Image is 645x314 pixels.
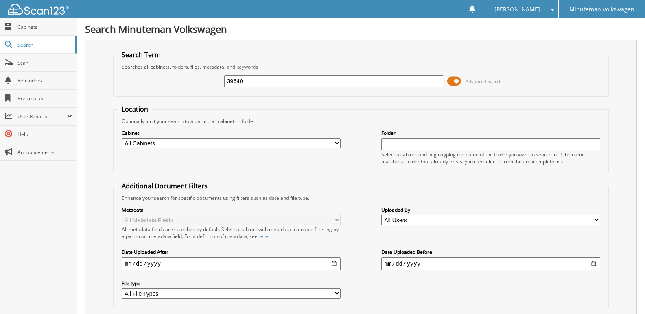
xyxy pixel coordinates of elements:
[122,280,341,287] label: File type
[17,149,72,156] span: Announcements
[17,113,67,120] span: User Reports
[17,77,72,84] span: Reminders
[118,195,604,201] div: Enhance your search for specific documents using filters such as date and file type.
[118,105,152,114] legend: Location
[122,249,341,256] label: Date Uploaded After
[17,59,72,66] span: Scan
[118,118,604,125] div: Optionally limit your search to a particular cabinet or folder
[494,7,540,12] span: [PERSON_NAME]
[604,275,645,314] iframe: Chat Widget
[85,22,637,36] h1: Search Minuteman Volkswagen
[466,78,502,84] span: Advanced Search
[8,4,69,15] img: scan123-logo-white.svg
[381,130,600,136] label: Folder
[17,131,72,138] span: Help
[118,50,165,59] legend: Search Term
[17,24,72,30] span: Cabinets
[381,257,600,270] input: end
[381,206,600,213] label: Uploaded By
[17,41,71,48] span: Search
[569,7,634,12] span: Minuteman Volkswagen
[258,233,268,240] a: here
[122,257,341,270] input: start
[381,249,600,256] label: Date Uploaded Before
[17,95,72,102] span: Bookmarks
[122,226,341,240] div: All metadata fields are searched by default. Select a cabinet with metadata to enable filtering b...
[118,182,212,191] legend: Additional Document Filters
[118,63,604,70] div: Searches all cabinets, folders, files, metadata, and keywords
[122,130,341,136] label: Cabinet
[381,151,600,165] div: Select a cabinet and begin typing the name of the folder you want to search in. If the name match...
[122,206,341,213] label: Metadata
